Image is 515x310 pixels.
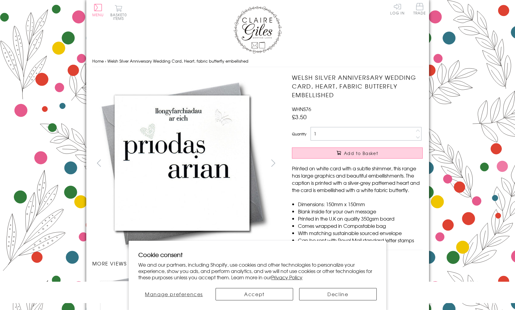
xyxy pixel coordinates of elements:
h1: Welsh Silver Anniversary Wedding Card, Heart, fabric butterfly embellished [292,73,423,99]
button: Add to Basket [292,147,423,159]
li: With matching sustainable sourced envelope [298,229,423,237]
span: Welsh Silver Anniversary Wedding Card, Heart, fabric butterfly embellished [107,58,248,64]
span: Manage preferences [145,290,203,298]
img: Claire Giles Greetings Cards [234,6,282,54]
li: Can be sent with Royal Mail standard letter stamps [298,237,423,244]
span: Trade [413,3,426,15]
button: prev [92,156,106,170]
span: £3.50 [292,113,307,121]
button: next [266,156,280,170]
label: Quantity [292,131,306,137]
li: Blank inside for your own message [298,208,423,215]
a: Home [92,58,104,64]
span: 0 items [113,12,127,21]
button: Manage preferences [138,288,210,300]
span: › [105,58,106,64]
nav: breadcrumbs [92,55,423,67]
a: Log In [390,3,405,15]
span: Add to Basket [344,150,378,156]
h3: More views [92,260,280,267]
button: Decline [299,288,377,300]
a: Privacy Policy [271,274,302,281]
a: Trade [413,3,426,16]
li: Comes wrapped in Compostable bag [298,222,423,229]
img: Welsh Silver Anniversary Wedding Card, Heart, fabric butterfly embellished [92,73,273,254]
button: Basket0 items [110,5,127,20]
li: Dimensions: 150mm x 150mm [298,200,423,208]
button: Accept [216,288,293,300]
p: We and our partners, including Shopify, use cookies and other technologies to personalize your ex... [138,262,377,280]
span: Menu [92,12,104,17]
button: Menu [92,4,104,17]
li: Printed in the U.K on quality 350gsm board [298,215,423,222]
span: WHNS76 [292,105,311,113]
p: Printed on white card with a subtle shimmer, this range has large graphics and beautiful embellis... [292,165,423,194]
h2: Cookie consent [138,250,377,259]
